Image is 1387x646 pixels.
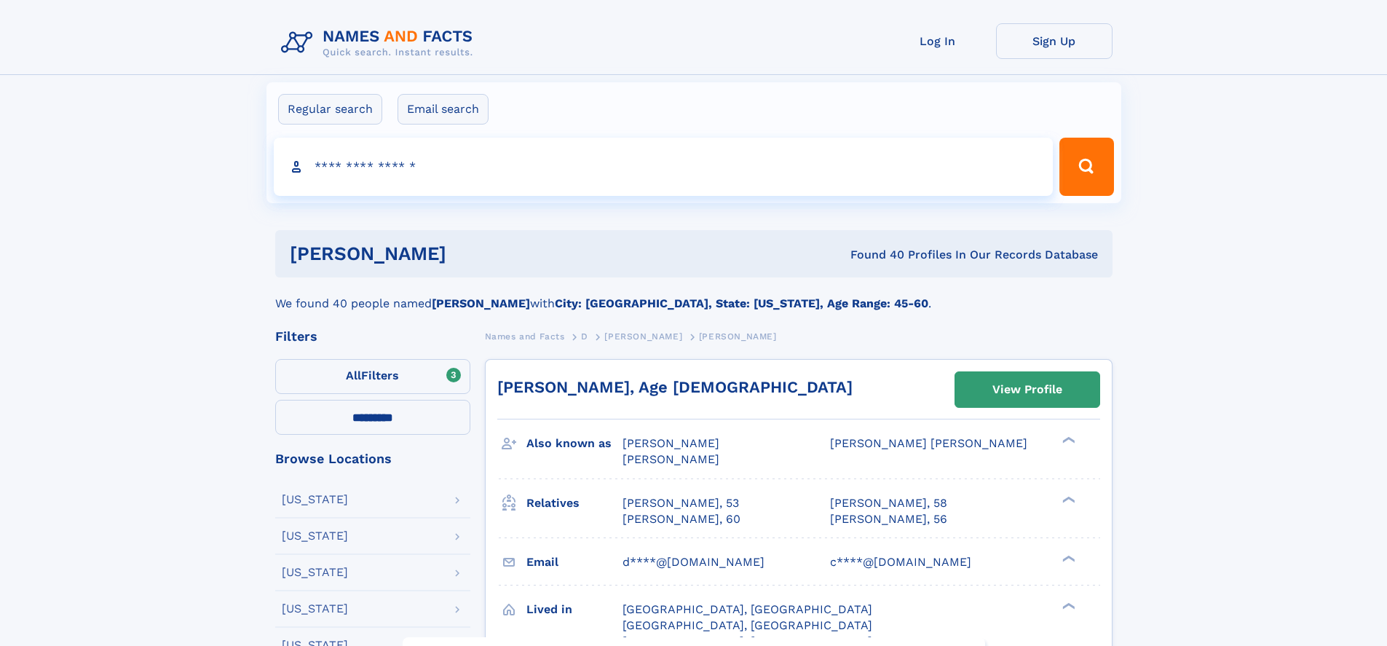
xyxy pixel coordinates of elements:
[830,436,1027,450] span: [PERSON_NAME] [PERSON_NAME]
[290,245,649,263] h1: [PERSON_NAME]
[648,247,1098,263] div: Found 40 Profiles In Our Records Database
[282,603,348,615] div: [US_STATE]
[485,327,565,345] a: Names and Facts
[623,495,739,511] a: [PERSON_NAME], 53
[526,491,623,516] h3: Relatives
[880,23,996,59] a: Log In
[278,94,382,125] label: Regular search
[581,331,588,342] span: D
[275,330,470,343] div: Filters
[830,511,947,527] a: [PERSON_NAME], 56
[1059,495,1076,504] div: ❯
[275,452,470,465] div: Browse Locations
[1059,436,1076,445] div: ❯
[623,602,872,616] span: [GEOGRAPHIC_DATA], [GEOGRAPHIC_DATA]
[282,494,348,505] div: [US_STATE]
[1059,554,1076,563] div: ❯
[274,138,1054,196] input: search input
[699,331,777,342] span: [PERSON_NAME]
[526,550,623,575] h3: Email
[497,378,853,396] a: [PERSON_NAME], Age [DEMOGRAPHIC_DATA]
[623,452,719,466] span: [PERSON_NAME]
[275,23,485,63] img: Logo Names and Facts
[282,567,348,578] div: [US_STATE]
[555,296,928,310] b: City: [GEOGRAPHIC_DATA], State: [US_STATE], Age Range: 45-60
[346,369,361,382] span: All
[526,597,623,622] h3: Lived in
[1059,138,1113,196] button: Search Button
[992,373,1062,406] div: View Profile
[623,618,872,632] span: [GEOGRAPHIC_DATA], [GEOGRAPHIC_DATA]
[581,327,588,345] a: D
[432,296,530,310] b: [PERSON_NAME]
[623,511,740,527] a: [PERSON_NAME], 60
[282,530,348,542] div: [US_STATE]
[623,436,719,450] span: [PERSON_NAME]
[604,327,682,345] a: [PERSON_NAME]
[398,94,489,125] label: Email search
[830,495,947,511] a: [PERSON_NAME], 58
[275,359,470,394] label: Filters
[996,23,1113,59] a: Sign Up
[955,372,1099,407] a: View Profile
[1059,601,1076,610] div: ❯
[275,277,1113,312] div: We found 40 people named with .
[604,331,682,342] span: [PERSON_NAME]
[526,431,623,456] h3: Also known as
